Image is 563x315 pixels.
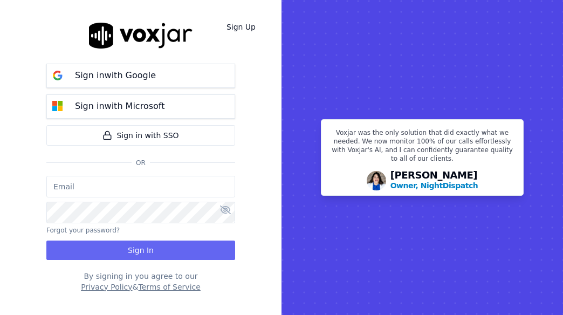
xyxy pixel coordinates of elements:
span: Or [132,159,150,167]
button: Terms of Service [138,282,200,292]
input: Email [46,176,235,197]
p: Sign in with Microsoft [75,100,164,113]
p: Sign in with Google [75,69,156,82]
button: Sign inwith Google [46,64,235,88]
button: Privacy Policy [81,282,132,292]
img: microsoft Sign in button [47,95,68,117]
button: Forgot your password? [46,226,120,235]
p: Owner, NightDispatch [390,180,478,191]
img: Avatar [367,171,386,190]
img: logo [89,23,193,48]
a: Sign in with SSO [46,125,235,146]
a: Sign Up [218,17,264,37]
div: By signing in you agree to our & [46,271,235,292]
p: Voxjar was the only solution that did exactly what we needed. We now monitor 100% of our calls ef... [328,128,517,167]
button: Sign In [46,241,235,260]
button: Sign inwith Microsoft [46,94,235,119]
img: google Sign in button [47,65,68,86]
div: [PERSON_NAME] [390,170,478,191]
